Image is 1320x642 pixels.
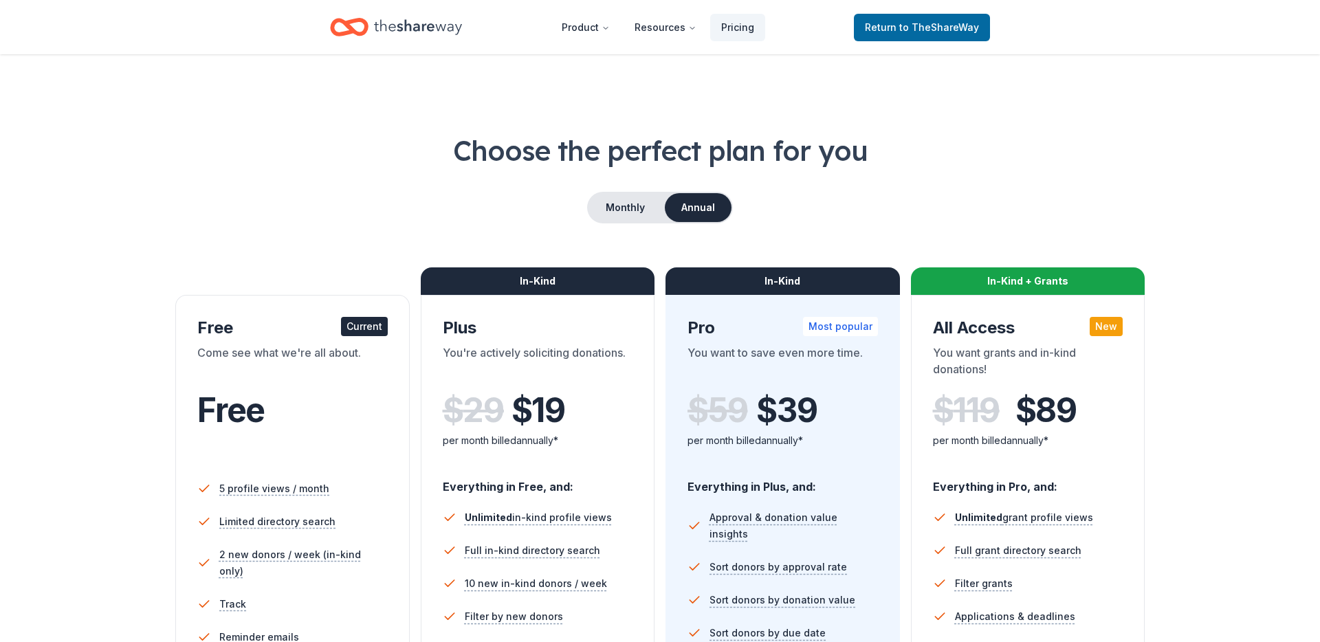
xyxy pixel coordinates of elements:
span: Unlimited [955,511,1002,523]
div: New [1090,317,1123,336]
span: 5 profile views / month [219,480,329,497]
div: In-Kind [665,267,900,295]
div: Everything in Plus, and: [687,467,878,496]
div: Everything in Free, and: [443,467,633,496]
span: in-kind profile views [465,511,612,523]
div: Everything in Pro, and: [933,467,1123,496]
div: Plus [443,317,633,339]
a: Home [330,11,462,43]
span: Approval & donation value insights [709,509,878,542]
div: Come see what we're all about. [197,344,388,383]
div: In-Kind + Grants [911,267,1145,295]
span: 2 new donors / week (in-kind only) [219,546,388,579]
span: Limited directory search [219,513,335,530]
div: Most popular [803,317,878,336]
span: Filter grants [955,575,1013,592]
button: Monthly [588,193,662,222]
nav: Main [551,11,765,43]
div: In-Kind [421,267,655,295]
span: Applications & deadlines [955,608,1075,625]
div: You want to save even more time. [687,344,878,383]
span: Filter by new donors [465,608,563,625]
div: per month billed annually* [933,432,1123,449]
div: You want grants and in-kind donations! [933,344,1123,383]
span: $ 19 [511,391,565,430]
span: Track [219,596,246,612]
div: Pro [687,317,878,339]
button: Resources [624,14,707,41]
button: Product [551,14,621,41]
span: Return [865,19,979,36]
span: Free [197,390,265,430]
div: All Access [933,317,1123,339]
div: Free [197,317,388,339]
span: $ 39 [756,391,817,430]
span: $ 89 [1015,391,1077,430]
span: Sort donors by donation value [709,592,855,608]
h1: Choose the perfect plan for you [55,131,1265,170]
a: Returnto TheShareWay [854,14,990,41]
div: You're actively soliciting donations. [443,344,633,383]
span: 10 new in-kind donors / week [465,575,607,592]
span: Sort donors by due date [709,625,826,641]
div: Current [341,317,388,336]
span: grant profile views [955,511,1093,523]
span: Full grant directory search [955,542,1081,559]
div: per month billed annually* [687,432,878,449]
button: Annual [665,193,731,222]
span: Sort donors by approval rate [709,559,847,575]
span: Full in-kind directory search [465,542,600,559]
a: Pricing [710,14,765,41]
span: Unlimited [465,511,512,523]
div: per month billed annually* [443,432,633,449]
span: to TheShareWay [899,21,979,33]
